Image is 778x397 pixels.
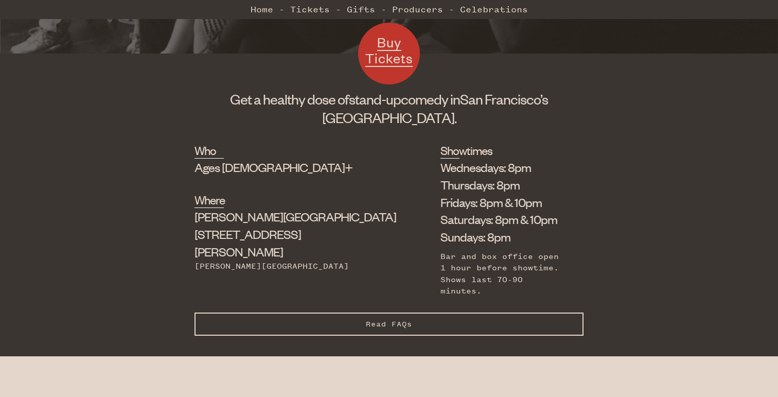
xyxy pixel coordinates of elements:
div: [PERSON_NAME][GEOGRAPHIC_DATA] [194,261,389,272]
li: Wednesdays: 8pm [440,159,568,176]
span: Buy Tickets [365,33,413,67]
h2: Who [194,142,224,159]
div: Bar and box office open 1 hour before showtime. Shows last 70-90 minutes. [440,251,568,297]
span: San Francisco’s [460,90,548,108]
span: Read FAQs [366,320,412,329]
span: [GEOGRAPHIC_DATA]. [322,109,456,126]
div: Ages [DEMOGRAPHIC_DATA]+ [194,159,389,176]
span: stand-up [349,90,401,108]
li: Fridays: 8pm & 10pm [440,194,568,211]
li: Saturdays: 8pm & 10pm [440,211,568,228]
li: Sundays: 8pm [440,228,568,246]
a: Buy Tickets [358,23,420,84]
h2: Showtimes [440,142,459,159]
h2: Where [194,192,224,208]
button: Read FAQs [194,313,583,336]
span: [PERSON_NAME][GEOGRAPHIC_DATA] [194,209,396,224]
li: Thursdays: 8pm [440,176,568,194]
h1: Get a healthy dose of comedy in [194,90,583,127]
div: [STREET_ADDRESS][PERSON_NAME] [194,208,389,260]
